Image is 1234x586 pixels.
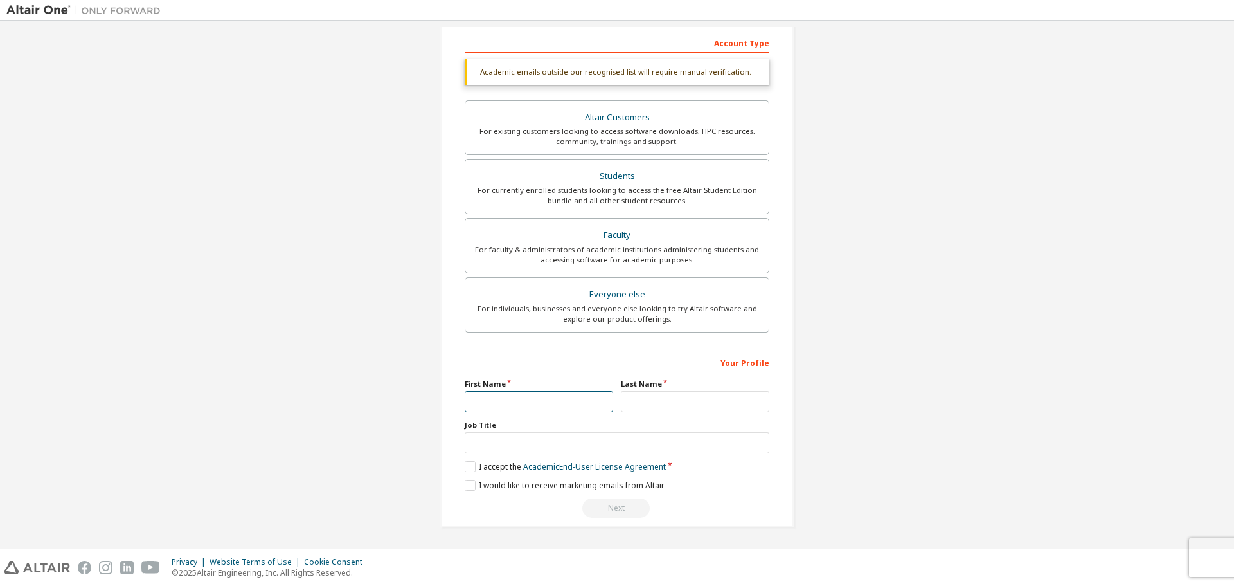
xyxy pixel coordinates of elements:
[304,557,370,567] div: Cookie Consent
[473,244,761,265] div: For faculty & administrators of academic institutions administering students and accessing softwa...
[621,379,769,389] label: Last Name
[465,461,666,472] label: I accept the
[141,561,160,574] img: youtube.svg
[473,126,761,147] div: For existing customers looking to access software downloads, HPC resources, community, trainings ...
[473,185,761,206] div: For currently enrolled students looking to access the free Altair Student Edition bundle and all ...
[172,567,370,578] p: © 2025 Altair Engineering, Inc. All Rights Reserved.
[473,304,761,324] div: For individuals, businesses and everyone else looking to try Altair software and explore our prod...
[473,109,761,127] div: Altair Customers
[473,226,761,244] div: Faculty
[465,59,769,85] div: Academic emails outside our recognised list will require manual verification.
[473,286,761,304] div: Everyone else
[465,420,769,430] label: Job Title
[6,4,167,17] img: Altair One
[465,379,613,389] label: First Name
[78,561,91,574] img: facebook.svg
[4,561,70,574] img: altair_logo.svg
[99,561,112,574] img: instagram.svg
[523,461,666,472] a: Academic End-User License Agreement
[465,499,769,518] div: Please wait while checking email ...
[172,557,210,567] div: Privacy
[120,561,134,574] img: linkedin.svg
[465,480,665,491] label: I would like to receive marketing emails from Altair
[465,32,769,53] div: Account Type
[210,557,304,567] div: Website Terms of Use
[465,352,769,372] div: Your Profile
[473,167,761,185] div: Students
